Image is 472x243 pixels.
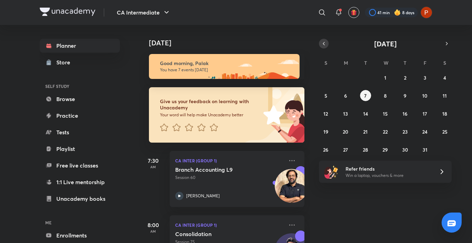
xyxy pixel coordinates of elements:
[423,146,427,153] abbr: October 31, 2025
[346,165,431,172] h6: Refer friends
[343,146,348,153] abbr: October 27, 2025
[442,110,447,117] abbr: October 18, 2025
[439,126,450,137] button: October 25, 2025
[160,67,293,73] p: You have 7 events [DATE]
[320,108,331,119] button: October 12, 2025
[113,6,175,19] button: CA Intermediate
[175,166,261,173] h5: Branch Accounting L9
[175,231,261,237] h5: Consolidation
[404,92,406,99] abbr: October 9, 2025
[394,9,401,16] img: streak
[139,229,167,233] p: AM
[364,92,367,99] abbr: October 7, 2025
[421,7,432,18] img: Palak
[399,144,410,155] button: October 30, 2025
[399,72,410,83] button: October 2, 2025
[383,110,388,117] abbr: October 15, 2025
[348,7,359,18] button: avatar
[351,9,357,16] img: avatar
[442,128,447,135] abbr: October 25, 2025
[340,144,351,155] button: October 27, 2025
[363,128,368,135] abbr: October 21, 2025
[443,92,447,99] abbr: October 11, 2025
[404,74,406,81] abbr: October 2, 2025
[423,110,427,117] abbr: October 17, 2025
[160,60,293,66] h6: Good morning, Palak
[160,98,261,111] h6: Give us your feedback on learning with Unacademy
[40,109,120,123] a: Practice
[324,165,338,179] img: referral
[363,110,368,117] abbr: October 14, 2025
[323,146,328,153] abbr: October 26, 2025
[340,126,351,137] button: October 20, 2025
[399,90,410,101] button: October 9, 2025
[343,110,348,117] abbr: October 13, 2025
[419,126,431,137] button: October 24, 2025
[422,128,427,135] abbr: October 24, 2025
[160,112,261,118] p: Your word will help make Unacademy better
[380,72,391,83] button: October 1, 2025
[320,144,331,155] button: October 26, 2025
[40,92,120,106] a: Browse
[139,165,167,169] p: AM
[439,90,450,101] button: October 11, 2025
[403,128,408,135] abbr: October 23, 2025
[40,39,120,53] a: Planner
[364,60,367,66] abbr: Tuesday
[384,92,387,99] abbr: October 8, 2025
[324,60,327,66] abbr: Sunday
[360,144,371,155] button: October 28, 2025
[320,126,331,137] button: October 19, 2025
[329,39,442,48] button: [DATE]
[360,90,371,101] button: October 7, 2025
[186,193,220,199] p: [PERSON_NAME]
[383,146,388,153] abbr: October 29, 2025
[40,159,120,172] a: Free live classes
[340,90,351,101] button: October 6, 2025
[380,108,391,119] button: October 15, 2025
[175,221,284,229] p: CA Inter (Group 1)
[56,58,74,66] div: Store
[380,144,391,155] button: October 29, 2025
[320,90,331,101] button: October 5, 2025
[40,8,95,18] a: Company Logo
[40,80,120,92] h6: SELF STUDY
[419,144,431,155] button: October 31, 2025
[422,92,427,99] abbr: October 10, 2025
[419,72,431,83] button: October 3, 2025
[344,60,348,66] abbr: Monday
[175,156,284,165] p: CA Inter (Group 1)
[40,228,120,242] a: Enrollments
[139,221,167,229] h5: 8:00
[363,146,368,153] abbr: October 28, 2025
[404,60,406,66] abbr: Thursday
[374,39,397,48] span: [DATE]
[40,175,120,189] a: 1:1 Live mentorship
[439,108,450,119] button: October 18, 2025
[424,74,426,81] abbr: October 3, 2025
[323,110,328,117] abbr: October 12, 2025
[240,87,304,143] img: feedback_image
[40,8,95,16] img: Company Logo
[139,156,167,165] h5: 7:30
[384,60,388,66] abbr: Wednesday
[149,54,300,79] img: morning
[380,90,391,101] button: October 8, 2025
[402,146,408,153] abbr: October 30, 2025
[439,72,450,83] button: October 4, 2025
[360,126,371,137] button: October 21, 2025
[40,55,120,69] a: Store
[40,142,120,156] a: Playlist
[383,128,388,135] abbr: October 22, 2025
[424,60,426,66] abbr: Friday
[40,125,120,139] a: Tests
[384,74,386,81] abbr: October 1, 2025
[323,128,328,135] abbr: October 19, 2025
[343,128,348,135] abbr: October 20, 2025
[443,74,446,81] abbr: October 4, 2025
[443,60,446,66] abbr: Saturday
[380,126,391,137] button: October 22, 2025
[40,217,120,228] h6: ME
[346,172,431,179] p: Win a laptop, vouchers & more
[149,39,311,47] h4: [DATE]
